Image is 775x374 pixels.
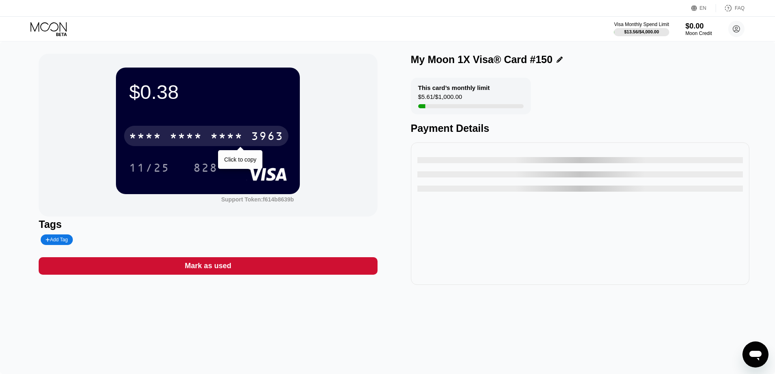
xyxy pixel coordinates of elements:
div: 11/25 [123,157,176,178]
div: Visa Monthly Spend Limit [614,22,669,27]
div: $5.61 / $1,000.00 [418,93,462,104]
div: $0.00Moon Credit [685,22,712,36]
div: 828 [193,162,218,175]
div: EN [700,5,707,11]
div: This card’s monthly limit [418,84,490,91]
div: Tags [39,219,377,230]
div: $0.00 [685,22,712,31]
div: 3963 [251,131,284,144]
div: FAQ [735,5,744,11]
iframe: Button to launch messaging window, conversation in progress [742,341,768,367]
div: My Moon 1X Visa® Card #150 [411,54,553,66]
div: Add Tag [41,234,72,245]
div: Add Tag [46,237,68,243]
div: 828 [187,157,224,178]
div: Click to copy [224,156,256,163]
div: Visa Monthly Spend Limit$13.56/$4,000.00 [614,22,669,36]
div: $13.56 / $4,000.00 [624,29,659,34]
div: Mark as used [185,261,231,271]
div: Mark as used [39,257,377,275]
div: EN [691,4,716,12]
div: FAQ [716,4,744,12]
div: Support Token:f614b8639b [221,196,294,203]
div: Support Token: f614b8639b [221,196,294,203]
div: 11/25 [129,162,170,175]
div: Moon Credit [685,31,712,36]
div: $0.38 [129,81,287,103]
div: Payment Details [411,122,749,134]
